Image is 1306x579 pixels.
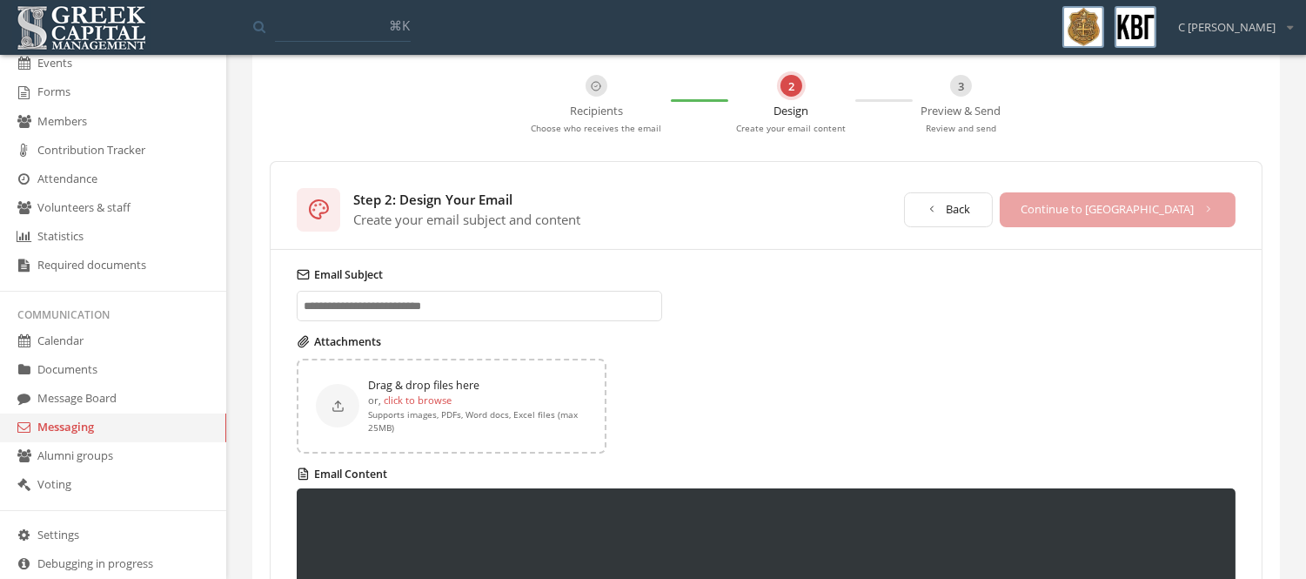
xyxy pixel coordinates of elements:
label: Email Subject [297,267,662,283]
span: ⌘K [389,17,410,34]
div: C [PERSON_NAME] [1167,6,1293,36]
label: Attachments [297,334,1236,350]
p: Design [774,97,809,120]
p: Recipients [570,97,623,120]
label: Email Content [297,467,1236,482]
p: Review and send [926,122,996,135]
div: 2 [780,75,802,97]
button: Back [904,192,994,227]
p: Supports images, PDFs, Word docs, Excel files (max 25MB) [368,408,587,434]
div: Step 2: Design Your Email [353,191,580,208]
label: click to browse [384,393,452,408]
p: Choose who receives the email [532,122,662,135]
p: Preview & Send [921,97,1001,120]
div: Create your email subject and content [353,211,580,228]
p: Create your email content [737,122,847,135]
p: Drag & drop files here [368,378,587,394]
p: or, [368,393,587,408]
div: 3 [950,75,972,97]
span: C [PERSON_NAME] [1178,19,1276,36]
